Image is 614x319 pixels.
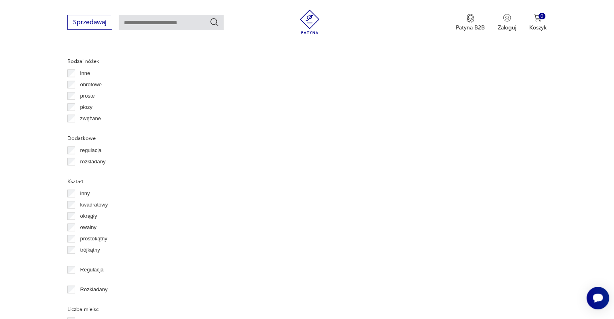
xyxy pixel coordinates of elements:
[466,14,474,23] img: Ikona medalu
[80,189,90,198] p: inny
[456,14,485,31] a: Ikona medaluPatyna B2B
[456,24,485,31] p: Patyna B2B
[80,234,107,243] p: prostokątny
[80,212,97,221] p: okrągły
[80,92,95,100] p: proste
[67,57,166,66] p: Rodzaj nóżek
[80,80,102,89] p: obrotowe
[587,287,609,309] iframe: Smartsupp widget button
[529,14,547,31] button: 0Koszyk
[67,15,112,30] button: Sprzedawaj
[539,13,545,20] div: 0
[498,24,516,31] p: Zaloguj
[80,103,92,112] p: płozy
[80,265,104,274] p: Regulacja
[80,47,101,56] p: Ćmielów
[298,10,322,34] img: Patyna - sklep z meblami i dekoracjami vintage
[67,177,166,186] p: Kształt
[80,223,96,232] p: owalny
[67,134,166,143] p: Dodatkowe
[503,14,511,22] img: Ikonka użytkownika
[498,14,516,31] button: Zaloguj
[80,285,108,294] p: Rozkładany
[80,200,108,209] p: kwadratowy
[80,246,100,254] p: trójkątny
[529,24,547,31] p: Koszyk
[80,157,106,166] p: rozkładany
[210,17,219,27] button: Szukaj
[67,20,112,26] a: Sprzedawaj
[80,114,101,123] p: zwężane
[67,305,166,314] p: Liczba miejsc
[80,69,90,78] p: inne
[456,14,485,31] button: Patyna B2B
[534,14,542,22] img: Ikona koszyka
[80,146,102,155] p: regulacja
